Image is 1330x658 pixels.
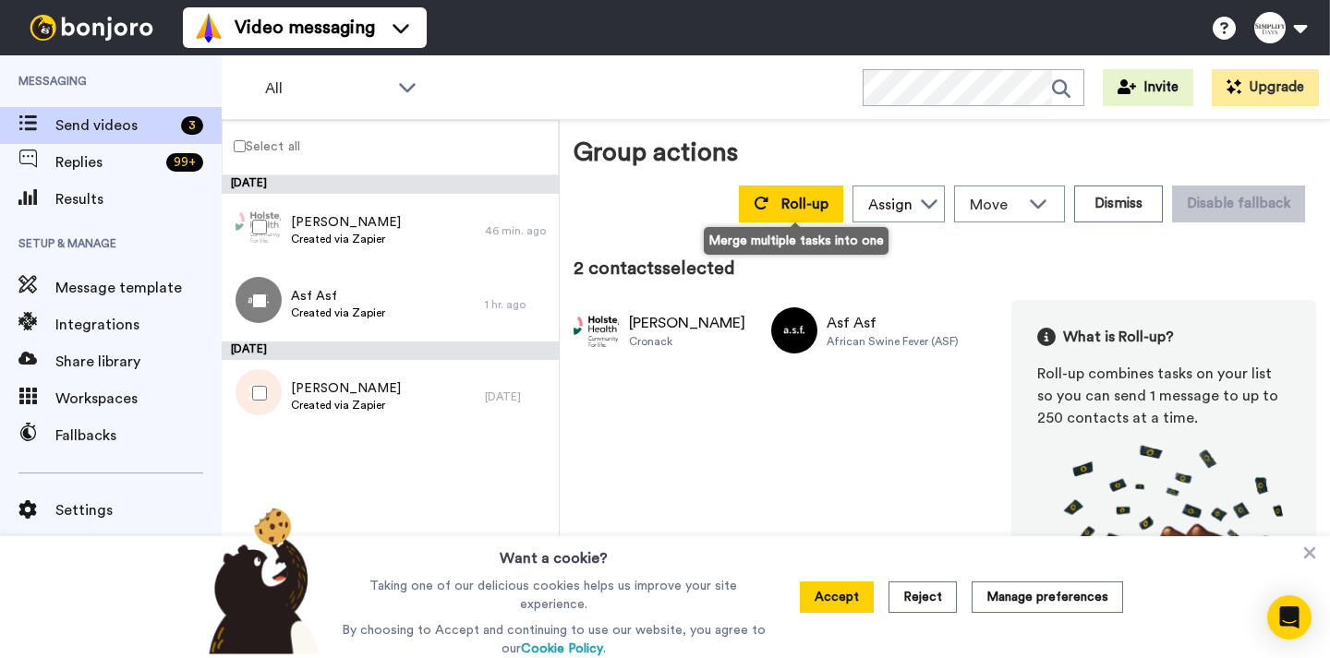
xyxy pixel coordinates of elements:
[55,151,159,173] span: Replies
[291,379,401,398] span: [PERSON_NAME]
[970,194,1020,216] span: Move
[55,277,222,299] span: Message template
[291,398,401,413] span: Created via Zapier
[629,312,745,334] div: [PERSON_NAME]
[1103,69,1193,106] button: Invite
[337,621,770,658] p: By choosing to Accept and continuing to use our website, you agree to our .
[55,188,222,210] span: Results
[771,307,817,353] img: Image of Asf Asf
[265,78,389,100] span: All
[337,577,770,614] p: Taking one of our delicious cookies helps us improve your site experience.
[1172,185,1305,222] button: Disable fallback
[55,314,222,336] span: Integrations
[485,297,550,312] div: 1 hr. ago
[485,389,550,404] div: [DATE]
[739,185,843,222] button: Roll-up
[485,223,550,238] div: 46 min. ago
[800,581,874,613] button: Accept
[868,194,913,216] div: Assign
[55,388,222,410] span: Workspaces
[291,213,401,232] span: [PERSON_NAME]
[1037,444,1290,639] img: joro-roll.png
[55,499,222,521] span: Settings
[1063,326,1174,348] span: What is Roll-up?
[889,581,957,613] button: Reject
[781,197,828,211] span: Roll-up
[222,341,559,360] div: [DATE]
[521,642,603,655] a: Cookie Policy
[291,287,385,305] span: Asf Asf
[55,351,222,373] span: Share library
[1267,595,1312,640] div: Open Intercom Messenger
[827,312,959,334] div: Asf Asf
[1074,185,1163,222] button: Dismiss
[629,334,745,349] div: Cronack
[234,140,246,152] input: Select all
[192,507,329,654] img: bear-with-cookie.png
[500,536,608,569] h3: Want a cookie?
[574,307,620,353] img: Image of Barbara F
[22,15,161,41] img: bj-logo-header-white.svg
[194,13,224,42] img: vm-color.svg
[972,581,1123,613] button: Manage preferences
[223,135,300,157] label: Select all
[166,153,203,172] div: 99 +
[181,116,203,135] div: 3
[55,114,174,137] span: Send videos
[291,305,385,320] span: Created via Zapier
[574,134,738,178] div: Group actions
[704,227,889,255] div: Merge multiple tasks into one
[1037,363,1290,429] div: Roll-up combines tasks on your list so you can send 1 message to up to 250 contacts at a time.
[55,425,222,447] span: Fallbacks
[827,334,959,349] div: African Swine Fever (ASF)
[574,256,1316,281] div: 2 contacts selected
[1212,69,1319,106] button: Upgrade
[291,232,401,246] span: Created via Zapier
[235,15,375,41] span: Video messaging
[222,175,559,194] div: [DATE]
